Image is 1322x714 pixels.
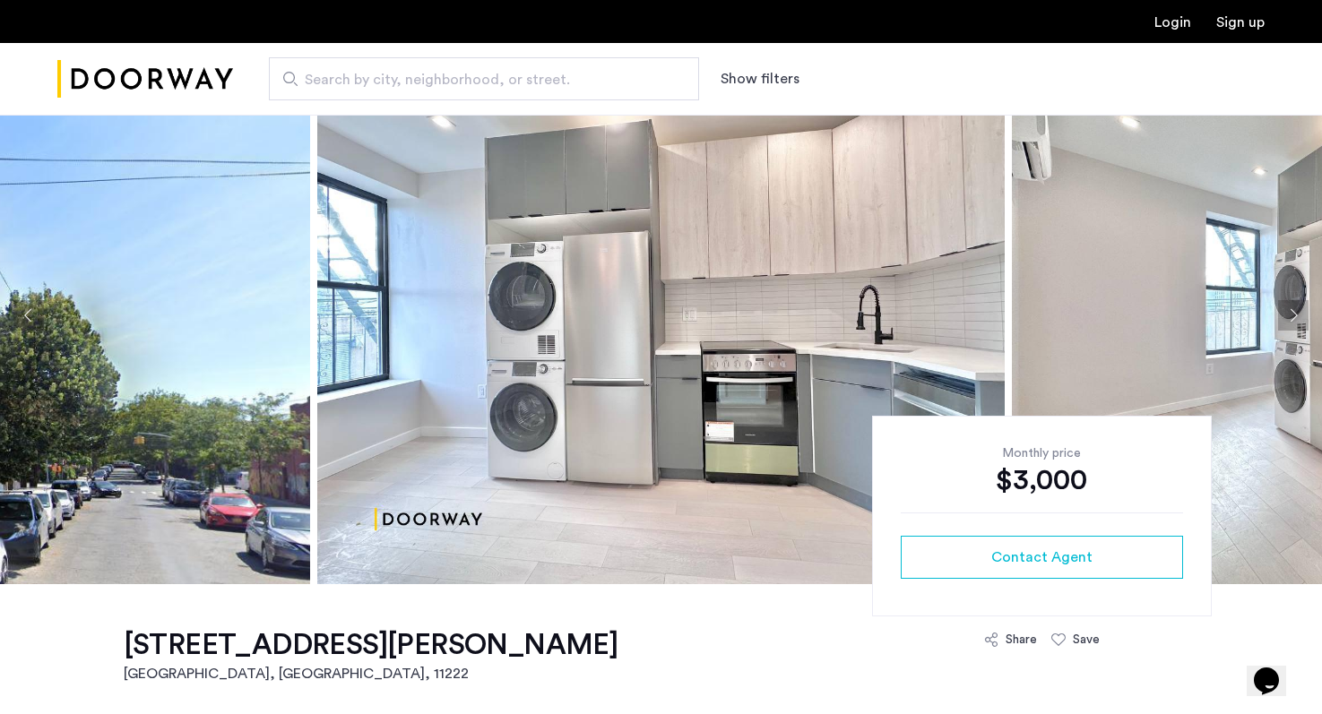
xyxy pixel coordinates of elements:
[1278,300,1309,331] button: Next apartment
[901,462,1183,498] div: $3,000
[57,46,233,113] img: logo
[1216,15,1265,30] a: Registration
[317,47,1005,584] img: apartment
[991,546,1093,568] span: Contact Agent
[1006,631,1037,649] div: Share
[1247,642,1304,696] iframe: chat widget
[57,46,233,113] a: Cazamio Logo
[1154,15,1191,30] a: Login
[305,69,649,90] span: Search by city, neighborhood, or street.
[124,627,618,663] h1: [STREET_ADDRESS][PERSON_NAME]
[901,444,1183,462] div: Monthly price
[1073,631,1100,649] div: Save
[269,57,699,100] input: Apartment Search
[124,627,618,684] a: [STREET_ADDRESS][PERSON_NAME][GEOGRAPHIC_DATA], [GEOGRAPHIC_DATA], 11222
[124,663,618,684] h2: [GEOGRAPHIC_DATA], [GEOGRAPHIC_DATA] , 11222
[721,68,799,90] button: Show or hide filters
[13,300,44,331] button: Previous apartment
[901,536,1183,579] button: button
